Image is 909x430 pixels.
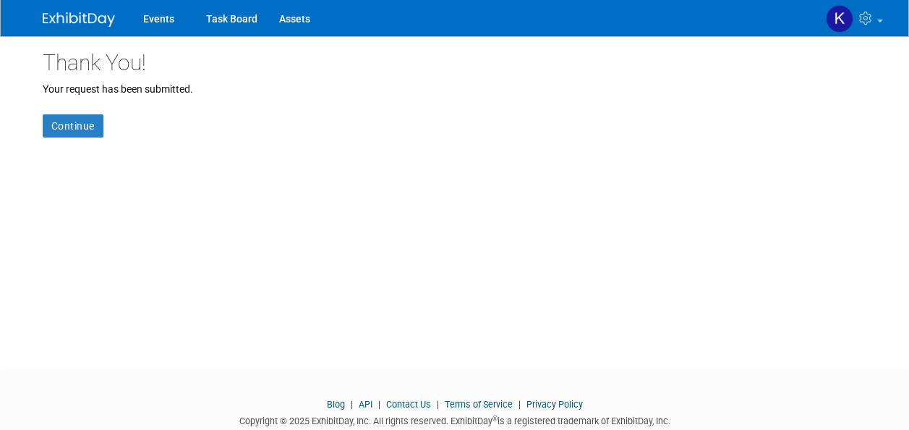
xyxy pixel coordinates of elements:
[43,51,867,75] h2: Thank You!
[826,5,853,33] img: Kristen Beach
[375,399,384,410] span: |
[327,399,345,410] a: Blog
[492,415,498,423] sup: ®
[359,399,372,410] a: API
[515,399,524,410] span: |
[347,399,357,410] span: |
[43,82,867,96] div: Your request has been submitted.
[43,12,115,27] img: ExhibitDay
[43,114,103,138] a: Continue
[386,399,431,410] a: Contact Us
[526,399,583,410] a: Privacy Policy
[433,399,443,410] span: |
[445,399,513,410] a: Terms of Service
